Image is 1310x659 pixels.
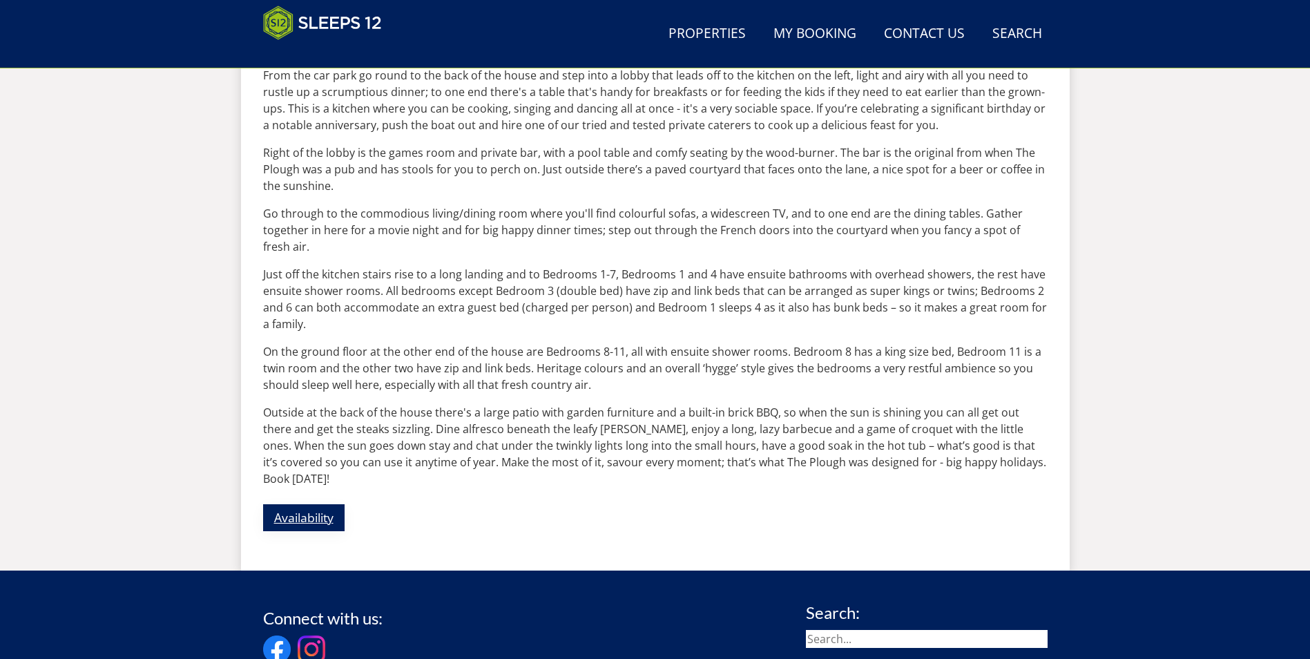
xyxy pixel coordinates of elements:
a: Availability [263,504,345,531]
p: Outside at the back of the house there's a large patio with garden furniture and a built-in brick... [263,404,1048,487]
a: Properties [663,19,751,50]
p: Go through to the commodious living/dining room where you'll find colourful sofas, a widescreen T... [263,205,1048,255]
p: Just off the kitchen stairs rise to a long landing and to Bedrooms 1-7, Bedrooms 1 and 4 have ens... [263,266,1048,332]
a: Search [987,19,1048,50]
h3: Connect with us: [263,609,383,627]
p: On the ground floor at the other end of the house are Bedrooms 8-11, all with ensuite shower room... [263,343,1048,393]
input: Search... [806,630,1048,648]
iframe: Customer reviews powered by Trustpilot [256,48,401,60]
img: Sleeps 12 [263,6,382,40]
h3: Search: [806,604,1048,622]
p: From the car park go round to the back of the house and step into a lobby that leads off to the k... [263,67,1048,133]
p: Right of the lobby is the games room and private bar, with a pool table and comfy seating by the ... [263,144,1048,194]
a: Contact Us [878,19,970,50]
a: My Booking [768,19,862,50]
